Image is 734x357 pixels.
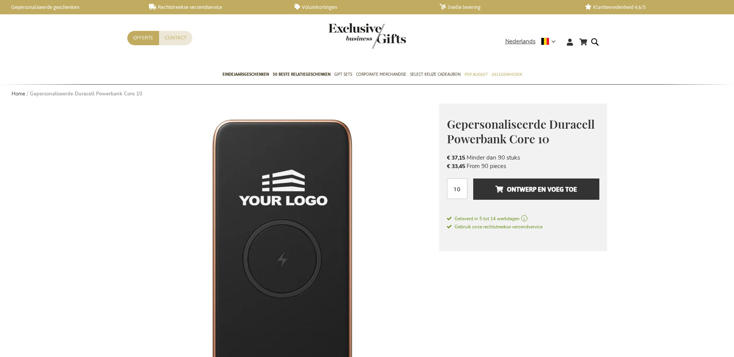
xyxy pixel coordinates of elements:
[491,70,522,78] span: Gelegenheden
[149,4,282,10] a: Rechtstreekse verzendservice
[447,116,595,147] span: Gepersonaliseerde Duracell Powerbank Core 10
[294,4,427,10] a: Volumkortingen
[447,215,599,222] a: Geleverd in 5 tot 14 werkdagen
[495,183,577,195] span: Ontwerp en voeg toe
[159,31,192,45] a: Contact
[329,23,367,49] a: store logo
[222,70,269,78] span: Eindejaarsgeschenken
[464,70,488,78] span: Per Budget
[447,178,467,199] input: Aantal
[447,224,542,230] span: Gebruik onze rechtstreekse verzendservice
[12,90,25,97] a: Home
[329,23,406,49] img: Exclusive Business gifts logo
[447,162,599,170] li: From 90 pieces
[440,4,572,10] a: Snelle levering
[585,4,718,10] a: Klanttevredenheid 4,6/5
[334,70,352,78] span: Gift Sets
[410,70,460,78] span: Select Keuze Cadeaubon
[447,163,465,170] span: € 33,45
[127,31,159,45] a: Offerte
[273,70,330,78] span: 50 beste relatiegeschenken
[447,153,599,162] li: Minder dan 90 stuks
[30,90,142,97] strong: Gepersonaliseerde Duracell Powerbank Core 10
[447,154,465,161] span: € 37,15
[473,178,599,200] button: Ontwerp en voeg toe
[356,70,406,78] span: Corporate Merchandise
[505,37,561,46] div: Nederlands
[447,223,542,230] a: Gebruik onze rechtstreekse verzendservice
[505,37,536,46] span: Nederlands
[4,4,137,10] a: Gepersonaliseerde geschenken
